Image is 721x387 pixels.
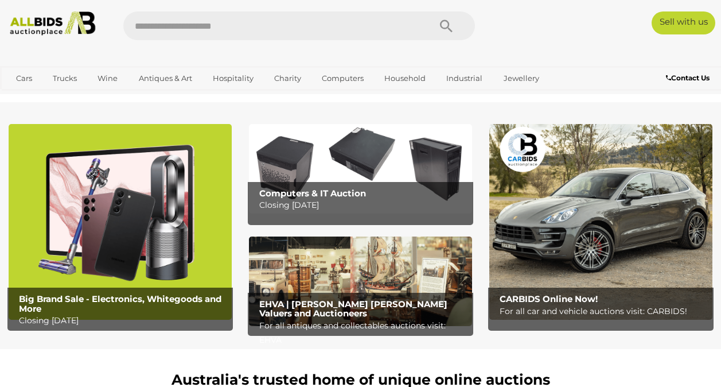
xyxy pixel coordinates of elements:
p: For all car and vehicle auctions visit: CARBIDS! [500,304,708,319]
a: Antiques & Art [131,69,200,88]
a: Contact Us [666,72,712,84]
a: Hospitality [205,69,261,88]
img: Big Brand Sale - Electronics, Whitegoods and More [9,124,232,320]
a: CARBIDS Online Now! CARBIDS Online Now! For all car and vehicle auctions visit: CARBIDS! [489,124,712,320]
button: Search [418,11,475,40]
a: Wine [90,69,125,88]
p: For all antiques and collectables auctions visit: EHVA [259,319,468,347]
img: Computers & IT Auction [249,124,472,214]
a: Charity [267,69,309,88]
p: Closing [DATE] [259,198,468,212]
b: EHVA | [PERSON_NAME] [PERSON_NAME] Valuers and Auctioneers [259,299,447,319]
a: [GEOGRAPHIC_DATA] [95,88,192,107]
b: Contact Us [666,73,710,82]
a: Big Brand Sale - Electronics, Whitegoods and More Big Brand Sale - Electronics, Whitegoods and Mo... [9,124,232,320]
a: Sports [51,88,89,107]
a: Office [9,88,45,107]
a: Sell with us [652,11,715,34]
b: Big Brand Sale - Electronics, Whitegoods and More [19,293,221,314]
p: Closing [DATE] [19,314,228,328]
a: Household [377,69,433,88]
a: Computers [314,69,371,88]
img: CARBIDS Online Now! [489,124,712,320]
img: EHVA | Evans Hastings Valuers and Auctioneers [249,237,472,326]
a: Industrial [439,69,490,88]
b: CARBIDS Online Now! [500,293,598,304]
img: Allbids.com.au [5,11,100,36]
a: Jewellery [496,69,547,88]
a: Trucks [45,69,84,88]
a: Cars [9,69,40,88]
a: Computers & IT Auction Computers & IT Auction Closing [DATE] [249,124,472,214]
a: EHVA | Evans Hastings Valuers and Auctioneers EHVA | [PERSON_NAME] [PERSON_NAME] Valuers and Auct... [249,237,472,326]
b: Computers & IT Auction [259,188,366,199]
